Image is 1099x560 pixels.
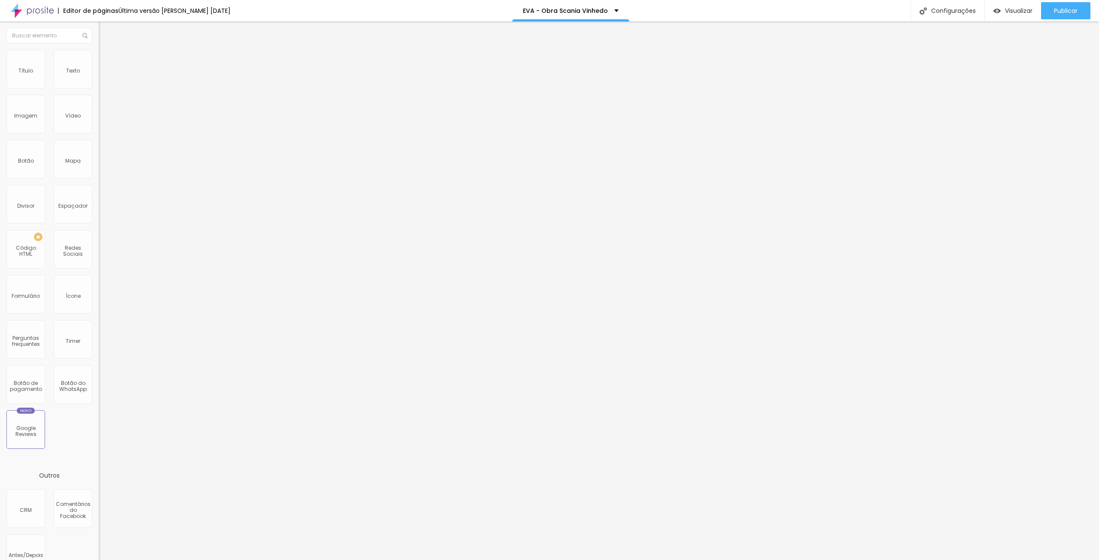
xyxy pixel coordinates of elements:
div: Google Reviews [9,430,43,443]
span: Publicar [1054,7,1078,14]
img: Icone [920,7,927,15]
div: CRM [20,512,32,518]
button: Visualizar [985,2,1041,19]
div: Timer [66,343,80,349]
div: Imagem [14,118,37,124]
div: Código HTML [9,250,43,263]
div: Redes Sociais [56,250,90,263]
div: Mapa [65,163,81,169]
div: Título [18,73,33,79]
input: Buscar elemento [6,28,92,43]
div: Formulário [12,298,40,304]
div: Espaçador [58,208,88,214]
span: Visualizar [1005,7,1032,14]
p: EVA - Obra Scania Vinhedo [523,8,608,14]
img: view-1.svg [993,7,1001,15]
div: Perguntas frequentes [9,340,43,353]
div: Vídeo [65,118,81,124]
button: Publicar [1041,2,1090,19]
div: Botão de pagamento [9,383,43,396]
div: Novo [17,408,35,414]
div: Botão [18,163,34,169]
iframe: Editor [99,21,1099,560]
img: Icone [82,33,88,38]
div: Comentários do Facebook [56,506,90,525]
div: Texto [66,73,80,79]
div: Divisor [17,208,34,214]
div: Botão do WhatsApp [56,385,90,398]
div: Última versão [PERSON_NAME] [DATE] [118,8,231,14]
div: Editor de páginas [58,8,118,14]
div: Ícone [66,298,81,304]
